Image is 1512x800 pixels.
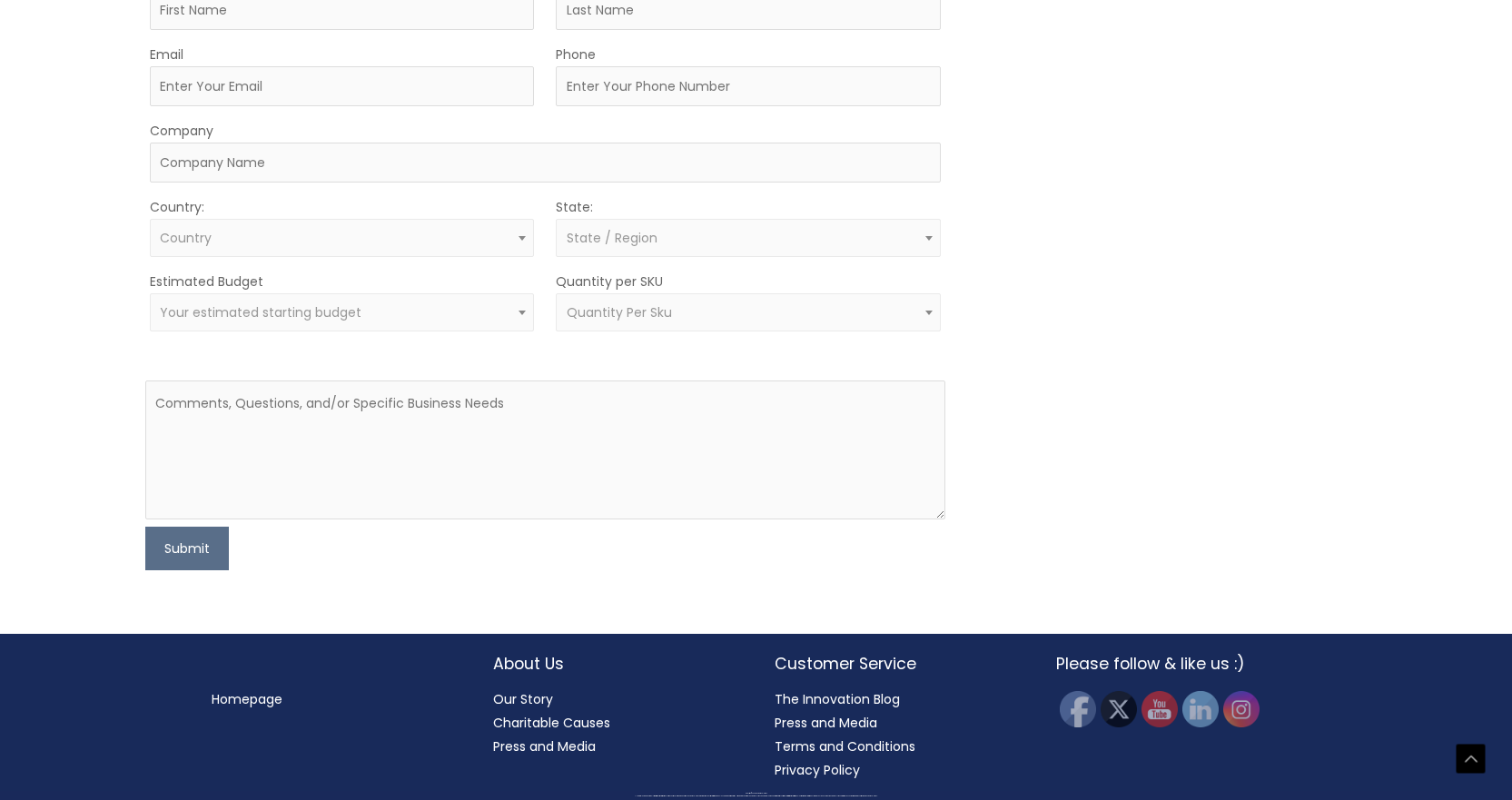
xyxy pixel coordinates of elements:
a: Homepage [212,690,282,708]
a: Charitable Causes [493,714,610,732]
span: State / Region [567,229,657,247]
h2: About Us [493,652,738,676]
input: Company Name [150,143,941,183]
label: Country: [150,195,204,219]
button: Submit [145,527,229,570]
input: Enter Your Email [150,66,534,106]
input: Enter Your Phone Number [556,66,940,106]
span: Quantity Per Sku [567,303,672,321]
label: Email [150,43,183,66]
nav: Customer Service [775,687,1020,782]
a: The Innovation Blog [775,690,900,708]
label: Phone [556,43,596,66]
label: Quantity per SKU [556,270,663,293]
a: Our Story [493,690,553,708]
label: State: [556,195,593,219]
nav: About Us [493,687,738,758]
div: All material on this Website, including design, text, images, logos and sounds, are owned by Cosm... [32,795,1480,797]
h2: Customer Service [775,652,1020,676]
label: Company [150,119,213,143]
div: Copyright © 2025 [32,793,1480,795]
span: Your estimated starting budget [160,303,361,321]
a: Terms and Conditions [775,737,915,756]
a: Privacy Policy [775,761,860,779]
label: Estimated Budget [150,270,263,293]
nav: Menu [212,687,457,711]
span: Country [160,229,212,247]
img: Twitter [1101,691,1137,727]
img: Facebook [1060,691,1096,727]
a: Press and Media [493,737,596,756]
a: Press and Media [775,714,877,732]
span: Cosmetic Solutions [756,793,767,794]
h2: Please follow & like us :) [1056,652,1301,676]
